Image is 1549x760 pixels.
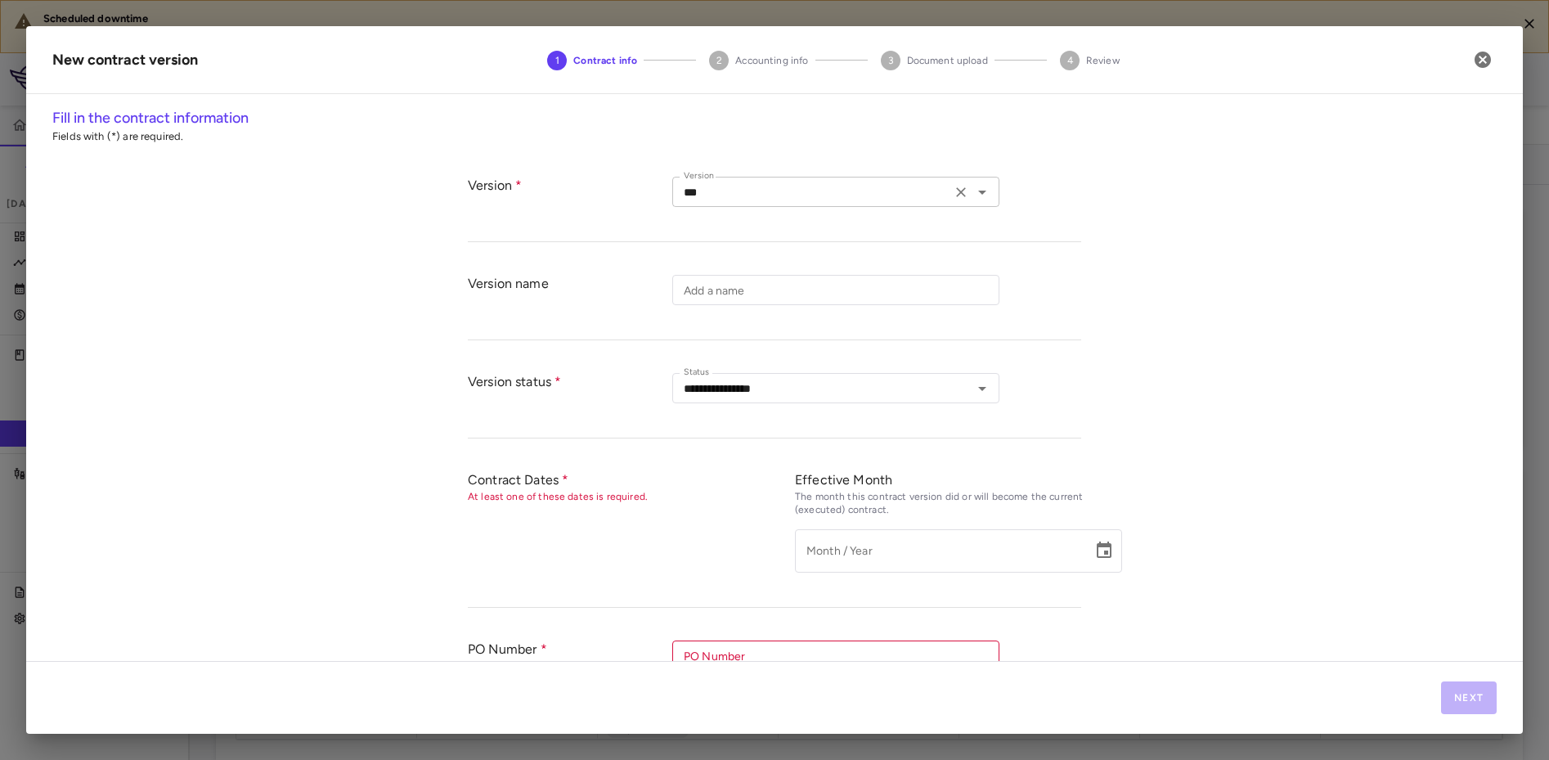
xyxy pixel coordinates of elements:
div: Effective Month [795,471,1122,488]
div: New contract version [52,49,198,71]
div: Contract Dates [468,471,795,488]
span: Contract info [573,53,637,68]
button: Open [971,181,994,204]
div: Version [468,177,672,225]
div: At least one of these dates is required. [468,491,795,504]
div: The month this contract version did or will become the current (executed) contract. [795,491,1122,517]
button: Clear [950,181,972,204]
label: Version [684,169,714,183]
p: Fields with (*) are required. [52,129,1497,144]
button: Open [971,377,994,400]
text: 1 [555,55,559,66]
div: PO Number [468,641,672,707]
button: Choose date [1088,534,1120,567]
button: Contract info [534,31,650,90]
div: Version name [468,275,672,323]
label: Status [684,366,709,380]
div: Version status [468,373,672,421]
h6: Fill in the contract information [52,107,1497,129]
